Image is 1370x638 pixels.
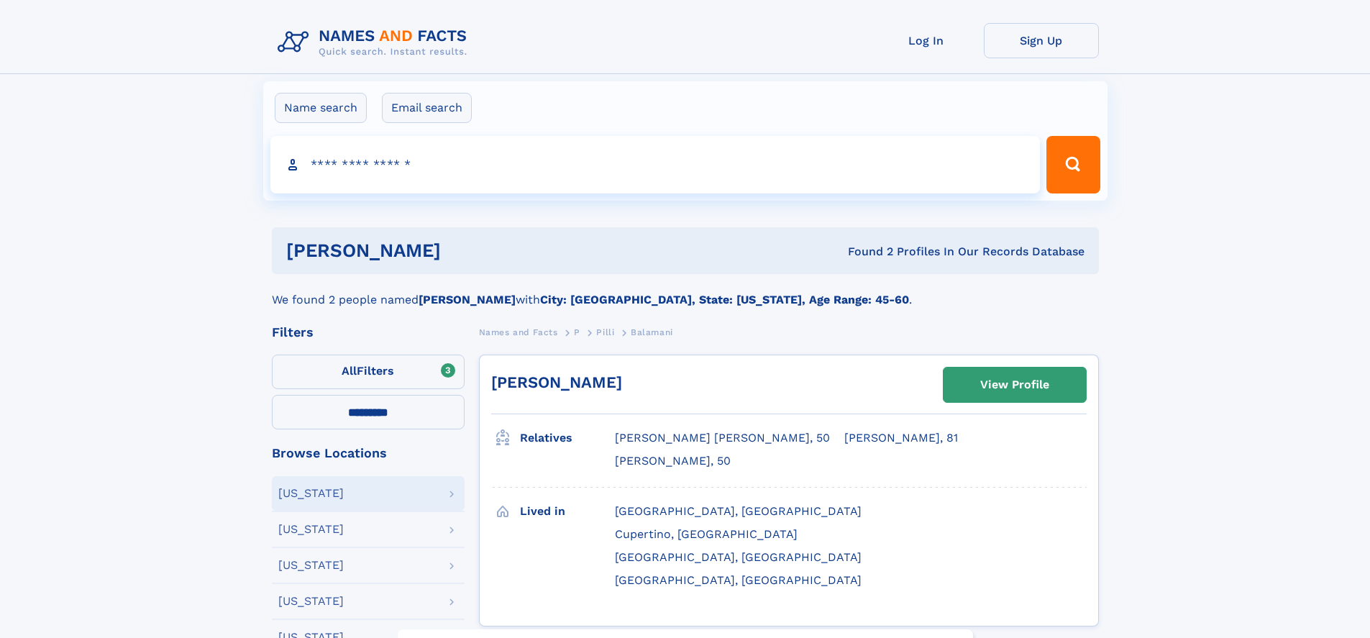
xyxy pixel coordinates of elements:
[574,327,580,337] span: P
[275,93,367,123] label: Name search
[272,326,465,339] div: Filters
[615,430,830,446] a: [PERSON_NAME] [PERSON_NAME], 50
[272,355,465,389] label: Filters
[1046,136,1100,193] button: Search Button
[615,453,731,469] a: [PERSON_NAME], 50
[615,504,862,518] span: [GEOGRAPHIC_DATA], [GEOGRAPHIC_DATA]
[520,426,615,450] h3: Relatives
[984,23,1099,58] a: Sign Up
[869,23,984,58] a: Log In
[278,524,344,535] div: [US_STATE]
[615,573,862,587] span: [GEOGRAPHIC_DATA], [GEOGRAPHIC_DATA]
[631,327,673,337] span: Balamani
[540,293,909,306] b: City: [GEOGRAPHIC_DATA], State: [US_STATE], Age Range: 45-60
[272,23,479,62] img: Logo Names and Facts
[270,136,1041,193] input: search input
[479,323,558,341] a: Names and Facts
[272,274,1099,309] div: We found 2 people named with .
[644,244,1084,260] div: Found 2 Profiles In Our Records Database
[615,527,798,541] span: Cupertino, [GEOGRAPHIC_DATA]
[342,364,357,378] span: All
[272,447,465,460] div: Browse Locations
[382,93,472,123] label: Email search
[615,550,862,564] span: [GEOGRAPHIC_DATA], [GEOGRAPHIC_DATA]
[520,499,615,524] h3: Lived in
[944,368,1086,402] a: View Profile
[278,560,344,571] div: [US_STATE]
[980,368,1049,401] div: View Profile
[286,242,644,260] h1: [PERSON_NAME]
[491,373,622,391] a: [PERSON_NAME]
[278,596,344,607] div: [US_STATE]
[844,430,958,446] a: [PERSON_NAME], 81
[596,327,614,337] span: Pilli
[419,293,516,306] b: [PERSON_NAME]
[596,323,614,341] a: Pilli
[574,323,580,341] a: P
[278,488,344,499] div: [US_STATE]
